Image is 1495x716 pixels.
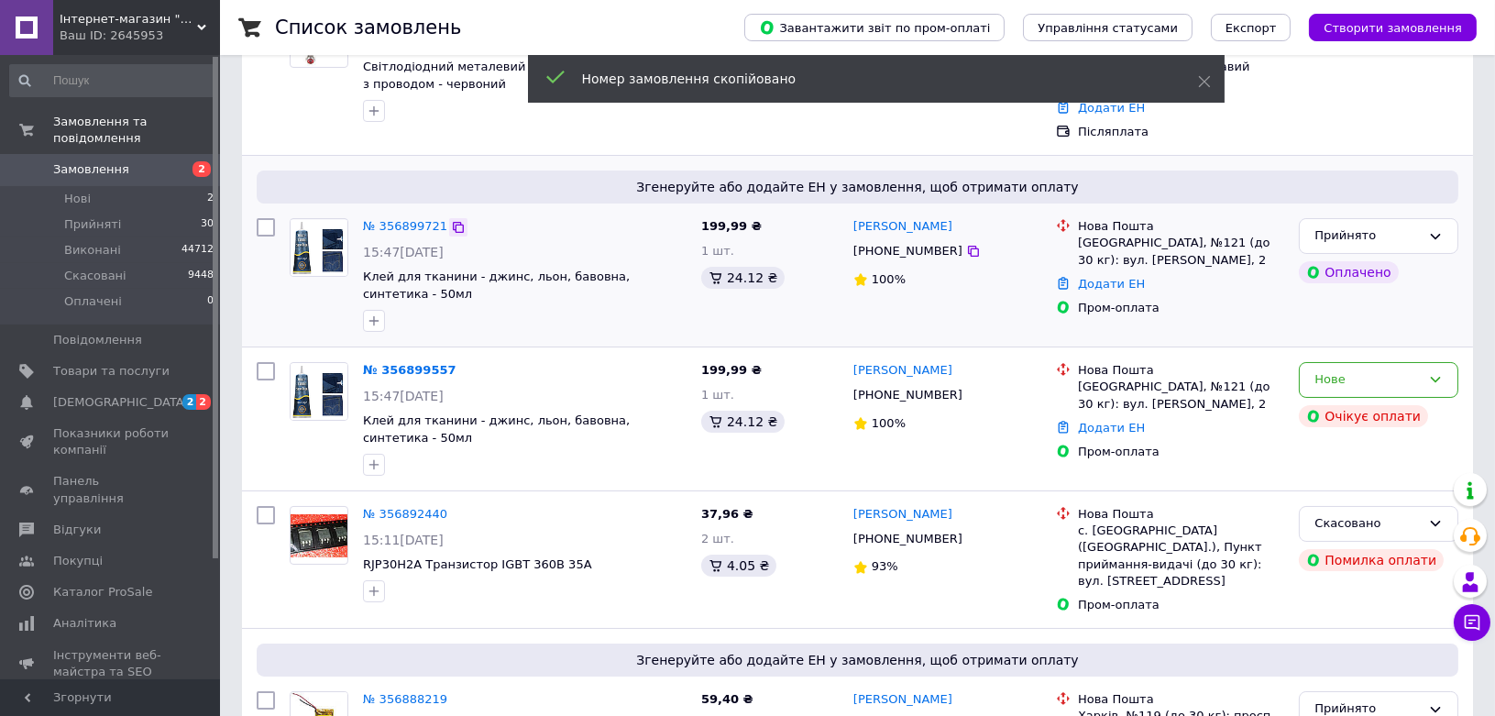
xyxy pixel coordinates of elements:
[759,19,990,36] span: Завантажити звіт по пром-оплаті
[291,220,347,276] img: Фото товару
[1291,20,1477,34] a: Створити замовлення
[9,64,215,97] input: Пошук
[207,293,214,310] span: 0
[1078,506,1284,523] div: Нова Пошта
[853,506,952,523] a: [PERSON_NAME]
[853,388,962,402] span: [PHONE_NUMBER]
[291,514,347,557] img: Фото товару
[363,389,444,403] span: 15:47[DATE]
[1226,21,1277,35] span: Експорт
[1314,514,1421,534] div: Скасовано
[53,615,116,632] span: Аналітика
[363,245,444,259] span: 15:47[DATE]
[192,161,211,177] span: 2
[853,362,952,380] a: [PERSON_NAME]
[1078,421,1145,435] a: Додати ЕН
[264,178,1451,196] span: Згенеруйте або додайте ЕН у замовлення, щоб отримати оплату
[1299,405,1428,427] div: Очікує оплати
[1078,300,1284,316] div: Пром-оплата
[1078,218,1284,235] div: Нова Пошта
[181,242,214,259] span: 44712
[853,244,962,258] span: [PHONE_NUMBER]
[64,242,121,259] span: Виконані
[53,647,170,680] span: Інструменти веб-майстра та SEO
[363,507,447,521] a: № 356892440
[291,364,347,420] img: Фото товару
[207,191,214,207] span: 2
[182,394,197,410] span: 2
[701,532,734,545] span: 2 шт.
[1299,261,1398,283] div: Оплачено
[188,268,214,284] span: 9448
[53,553,103,569] span: Покупці
[1314,226,1421,246] div: Прийнято
[1309,14,1477,41] button: Створити замовлення
[853,532,962,545] span: [PHONE_NUMBER]
[53,161,129,178] span: Замовлення
[64,268,126,284] span: Скасовані
[201,216,214,233] span: 30
[53,114,220,147] span: Замовлення та повідомлення
[290,362,348,421] a: Фото товару
[363,533,444,547] span: 15:11[DATE]
[701,555,776,577] div: 4.05 ₴
[1454,604,1490,641] button: Чат з покупцем
[60,11,197,28] span: Інтернет-магазин "Налітай"
[1078,235,1284,268] div: [GEOGRAPHIC_DATA], №121 (до 30 кг): вул. [PERSON_NAME], 2
[1078,597,1284,613] div: Пром-оплата
[1078,691,1284,708] div: Нова Пошта
[363,270,630,301] span: Клей для тканини - джинс, льон, бавовна, синтетика - 50мл
[1078,124,1284,140] div: Післяплата
[1078,101,1145,115] a: Додати ЕН
[1314,370,1421,390] div: Нове
[53,425,170,458] span: Показники роботи компанії
[1078,362,1284,379] div: Нова Пошта
[701,411,785,433] div: 24.12 ₴
[582,70,1152,88] div: Номер замовлення скопійовано
[1211,14,1292,41] button: Експорт
[363,413,630,445] a: Клей для тканини - джинс, льон, бавовна, синтетика - 50мл
[701,244,734,258] span: 1 шт.
[363,692,447,706] a: № 356888219
[53,584,152,600] span: Каталог ProSale
[872,272,906,286] span: 100%
[1078,379,1284,412] div: [GEOGRAPHIC_DATA], №121 (до 30 кг): вул. [PERSON_NAME], 2
[1023,14,1193,41] button: Управління статусами
[290,218,348,277] a: Фото товару
[701,363,762,377] span: 199,99 ₴
[196,394,211,410] span: 2
[363,363,456,377] a: № 356899557
[853,218,952,236] a: [PERSON_NAME]
[64,216,121,233] span: Прийняті
[363,219,447,233] a: № 356899721
[1078,444,1284,460] div: Пром-оплата
[1078,277,1145,291] a: Додати ЕН
[53,522,101,538] span: Відгуки
[1078,523,1284,589] div: с. [GEOGRAPHIC_DATA] ([GEOGRAPHIC_DATA].), Пункт приймання-видачі (до 30 кг): вул. [STREET_ADDRESS]
[363,557,592,571] a: RJP30H2A Транзистор IGBT 360В 35А
[290,506,348,565] a: Фото товару
[275,17,461,39] h1: Список замовлень
[264,651,1451,669] span: Згенеруйте або додайте ЕН у замовлення, щоб отримати оплату
[1038,21,1178,35] span: Управління статусами
[701,219,762,233] span: 199,99 ₴
[53,394,189,411] span: [DEMOGRAPHIC_DATA]
[363,60,684,91] a: Світлодіодний металевий індикатор 6 мм, 12-24 В, з проводом - червоний
[64,293,122,310] span: Оплачені
[53,363,170,380] span: Товари та послуги
[744,14,1005,41] button: Завантажити звіт по пром-оплаті
[872,559,898,573] span: 93%
[701,267,785,289] div: 24.12 ₴
[64,191,91,207] span: Нові
[853,691,952,709] a: [PERSON_NAME]
[1324,21,1462,35] span: Створити замовлення
[60,28,220,44] div: Ваш ID: 2645953
[1299,549,1444,571] div: Помилка оплати
[701,692,753,706] span: 59,40 ₴
[53,473,170,506] span: Панель управління
[872,416,906,430] span: 100%
[53,332,142,348] span: Повідомлення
